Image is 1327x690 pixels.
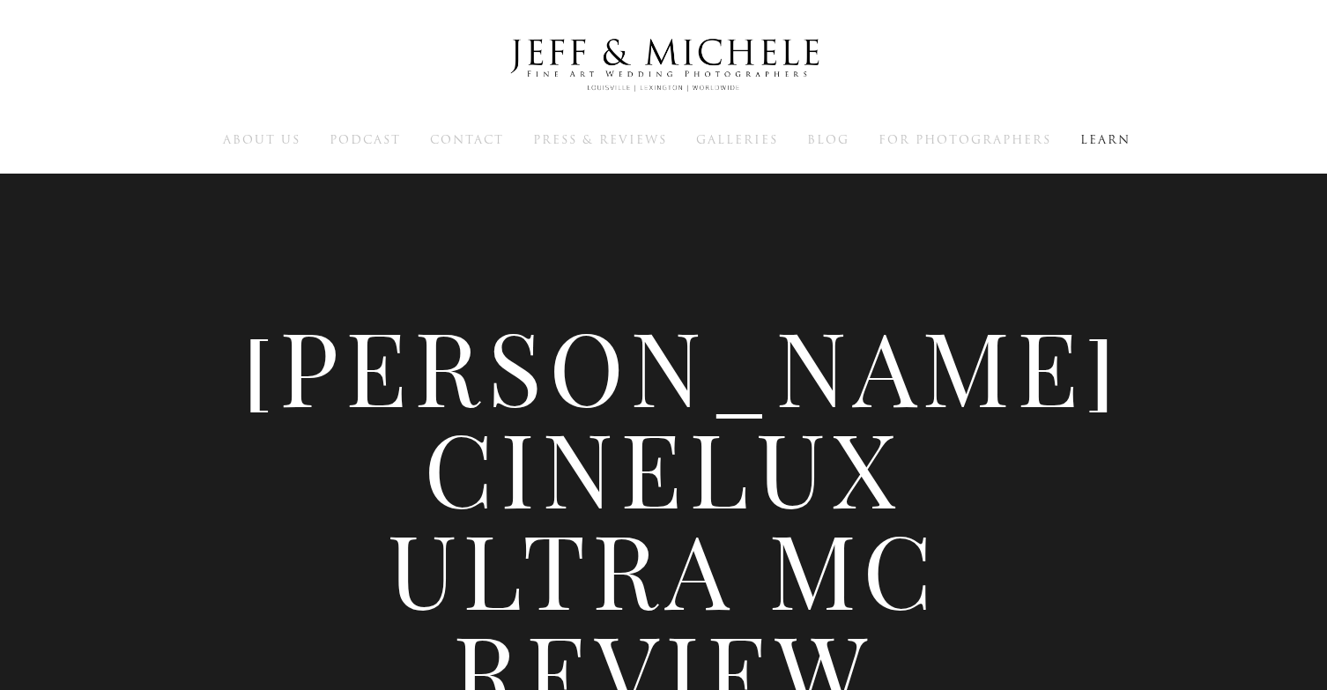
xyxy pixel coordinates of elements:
[223,131,300,147] a: About Us
[878,131,1051,148] span: For Photographers
[533,131,667,147] a: Press & Reviews
[1080,131,1131,148] span: Learn
[807,131,849,147] a: Blog
[487,22,840,108] img: Louisville Wedding Photographers - Jeff & Michele Wedding Photographers
[696,131,778,147] a: Galleries
[878,131,1051,147] a: For Photographers
[330,131,401,148] span: Podcast
[696,131,778,148] span: Galleries
[533,131,667,148] span: Press & Reviews
[807,131,849,148] span: Blog
[1080,131,1131,147] a: Learn
[223,131,300,148] span: About Us
[430,131,504,148] span: Contact
[330,131,401,147] a: Podcast
[430,131,504,147] a: Contact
